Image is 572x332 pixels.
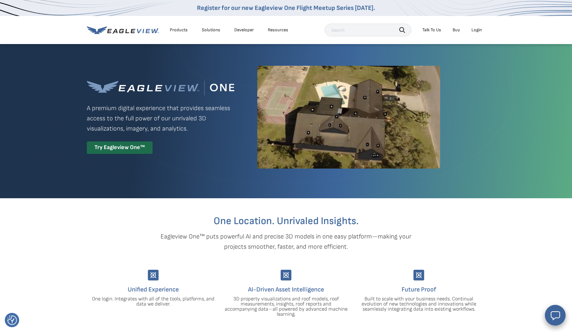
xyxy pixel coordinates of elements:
[357,284,480,295] h4: Future Proof
[325,24,411,36] input: Search
[92,297,215,307] p: One login. Integrates with all of the tools, platforms, and data we deliver.
[202,27,220,33] div: Solutions
[224,297,348,317] p: 3D property visualizations and roof models, roof measurements, insights, roof reports and accompa...
[281,270,291,281] img: Group-9744.svg
[7,315,17,325] button: Consent Preferences
[149,231,423,252] p: Eagleview One™ puts powerful AI and precise 3D models in one easy platform—making your projects s...
[148,270,159,281] img: Group-9744.svg
[92,216,480,226] h2: One Location. Unrivaled Insights.
[357,297,480,312] p: Built to scale with your business needs. Continual evolution of new technologies and innovations ...
[453,27,460,33] a: Buy
[87,141,153,154] div: Try Eagleview One™
[92,284,215,295] h4: Unified Experience
[87,80,234,95] img: Eagleview One™
[197,4,375,12] a: Register for our new Eagleview One Flight Meetup Series [DATE].
[422,27,441,33] div: Talk To Us
[471,27,482,33] div: Login
[170,27,188,33] div: Products
[268,27,288,33] div: Resources
[234,27,254,33] a: Developer
[224,284,348,295] h4: AI-Driven Asset Intelligence
[545,305,566,326] button: Open chat window
[7,315,17,325] img: Revisit consent button
[87,103,234,134] p: A premium digital experience that provides seamless access to the full power of our unrivaled 3D ...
